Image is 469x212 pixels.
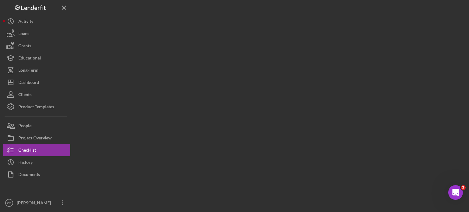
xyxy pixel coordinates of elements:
[3,168,70,181] button: Documents
[18,15,33,29] div: Activity
[3,197,70,209] button: CS[PERSON_NAME]
[15,197,55,210] div: [PERSON_NAME]
[18,120,31,133] div: People
[18,64,38,78] div: Long-Term
[3,120,70,132] button: People
[3,40,70,52] button: Grants
[18,156,33,170] div: History
[461,185,466,190] span: 2
[18,76,39,90] div: Dashboard
[3,144,70,156] button: Checklist
[18,88,31,102] div: Clients
[7,201,11,205] text: CS
[3,101,70,113] button: Product Templates
[3,52,70,64] button: Educational
[18,168,40,182] div: Documents
[448,185,463,200] iframe: Intercom live chat
[18,27,29,41] div: Loans
[3,88,70,101] button: Clients
[3,76,70,88] button: Dashboard
[18,144,36,158] div: Checklist
[18,40,31,53] div: Grants
[3,27,70,40] button: Loans
[18,52,41,66] div: Educational
[3,15,70,27] button: Activity
[3,64,70,76] button: Long-Term
[18,101,54,114] div: Product Templates
[18,132,52,146] div: Project Overview
[3,156,70,168] button: History
[3,132,70,144] button: Project Overview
